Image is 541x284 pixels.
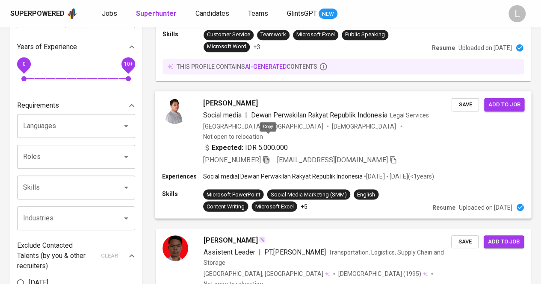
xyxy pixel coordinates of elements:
[332,122,397,130] span: [DEMOGRAPHIC_DATA]
[245,63,287,70] span: AI-generated
[287,9,317,18] span: GlintsGPT
[203,156,260,164] span: [PHONE_NUMBER]
[207,190,260,199] div: Microsoft PowerPoint
[207,31,250,39] div: Customer Service
[204,248,255,256] span: Assistent Leader
[452,98,479,111] button: Save
[10,9,65,19] div: Superpowered
[17,100,59,111] p: Requirements
[488,100,520,109] span: Add to job
[484,98,524,111] button: Add to job
[338,269,428,278] div: (1995)
[203,122,323,130] div: [GEOGRAPHIC_DATA], [GEOGRAPHIC_DATA]
[203,172,363,181] p: Social media | Dewan Perwakilan Rakyat Republik Indonesia
[259,247,261,258] span: |
[203,132,263,141] p: Not open to relocation
[204,269,330,278] div: [GEOGRAPHIC_DATA], [GEOGRAPHIC_DATA]
[17,97,135,114] div: Requirements
[458,44,512,52] p: Uploaded on [DATE]
[357,190,375,199] div: English
[459,203,512,211] p: Uploaded on [DATE]
[17,38,135,56] div: Years of Experience
[456,100,475,109] span: Save
[432,44,455,52] p: Resume
[207,43,246,51] div: Microsoft Word
[17,240,135,271] div: Exclude Contacted Talents (by you & other recruiters)clear
[488,237,520,247] span: Add to job
[66,7,78,20] img: app logo
[203,98,257,108] span: [PERSON_NAME]
[484,235,524,249] button: Add to job
[162,189,203,198] p: Skills
[319,10,337,18] span: NEW
[455,237,474,247] span: Save
[432,203,455,211] p: Resume
[203,143,288,153] div: IDR 5.000.000
[253,43,260,51] p: +3
[259,236,266,243] img: magic_wand.svg
[124,61,133,67] span: 10+
[264,248,326,256] span: PT.[PERSON_NAME]
[287,9,337,19] a: GlintsGPT NEW
[163,235,188,261] img: 9a49a0cb399a25e8eaa19b55ccec1706.jpg
[120,120,132,132] button: Open
[195,9,229,18] span: Candidates
[120,151,132,163] button: Open
[136,9,177,18] b: Superhunter
[204,235,258,246] span: [PERSON_NAME]
[277,156,388,164] span: [EMAIL_ADDRESS][DOMAIN_NAME]
[301,202,307,211] p: +5
[363,172,434,181] p: • [DATE] - [DATE] ( <1 years )
[203,111,242,119] span: Social media
[338,269,403,278] span: [DEMOGRAPHIC_DATA]
[251,111,387,119] span: Dewan Perwakilan Rakyat Republik Indonesia
[156,91,531,218] a: [PERSON_NAME]Social media|Dewan Perwakilan Rakyat Republik IndonesiaLegal Services[GEOGRAPHIC_DAT...
[177,62,317,71] p: this profile contains contents
[260,31,286,39] div: Teamwork
[102,9,117,18] span: Jobs
[102,9,119,19] a: Jobs
[508,5,526,22] div: L
[255,202,293,211] div: Microsoft Excel
[162,172,203,181] p: Experiences
[390,111,429,118] span: Legal Services
[204,249,444,266] span: Transportation, Logistics, Supply Chain and Storage
[136,9,178,19] a: Superhunter
[212,143,243,153] b: Expected:
[120,212,132,224] button: Open
[17,240,96,271] p: Exclude Contacted Talents (by you & other recruiters)
[162,98,188,123] img: d44a17a7a0d87c1cb6f18ecc26d531fb.jpg
[296,31,335,39] div: Microsoft Excel
[248,9,270,19] a: Teams
[195,9,231,19] a: Candidates
[270,190,347,199] div: Social Media Marketing (SMM)
[163,30,204,38] p: Skills
[120,182,132,193] button: Open
[10,7,78,20] a: Superpoweredapp logo
[248,9,268,18] span: Teams
[17,42,77,52] p: Years of Experience
[22,61,25,67] span: 0
[451,235,479,249] button: Save
[345,31,385,39] div: Public Speaking
[245,110,247,120] span: |
[207,202,245,211] div: Content Writing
